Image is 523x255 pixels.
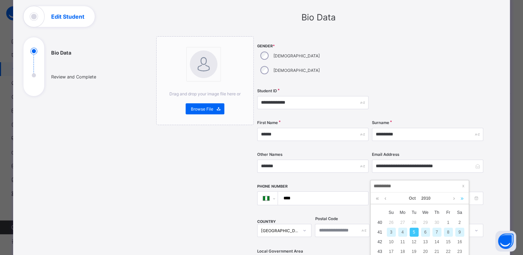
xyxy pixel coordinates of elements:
[432,228,441,237] div: 7
[257,44,368,48] span: Gender
[444,218,453,227] div: 1
[455,228,464,237] div: 9
[420,218,431,227] td: September 29, 2010
[191,106,213,112] span: Browse File
[442,227,454,237] td: October 8, 2010
[431,218,442,227] td: September 30, 2010
[273,68,320,73] label: [DEMOGRAPHIC_DATA]
[385,218,397,227] td: September 26, 2010
[156,36,254,125] div: bannerImageDrag and drop your image file here orBrowse File
[398,237,407,246] div: 11
[385,209,397,216] span: Su
[385,237,397,247] td: October 10, 2010
[397,207,408,218] th: Mon
[442,207,454,218] th: Fri
[421,237,430,246] div: 13
[455,237,464,246] div: 16
[398,218,407,227] div: 27
[51,14,84,19] h1: Edit Student
[397,227,408,237] td: October 4, 2010
[257,152,282,157] label: Other Names
[431,207,442,218] th: Thu
[420,227,431,237] td: October 6, 2010
[495,231,516,252] button: Open asap
[421,218,430,227] div: 29
[454,218,465,227] td: October 2, 2010
[387,228,396,237] div: 3
[372,120,389,125] label: Surname
[444,228,453,237] div: 8
[431,227,442,237] td: October 7, 2010
[374,218,385,227] td: 40
[431,237,442,247] td: October 14, 2010
[383,192,388,204] a: Previous month (PageUp)
[315,216,338,221] label: Postal Code
[410,228,419,237] div: 5
[454,227,465,237] td: October 9, 2010
[257,88,277,93] label: Student ID
[408,209,420,216] span: Tu
[387,237,396,246] div: 10
[432,218,441,227] div: 30
[406,192,419,204] a: Oct
[190,50,217,78] img: bannerImage
[420,207,431,218] th: Wed
[408,227,420,237] td: October 5, 2010
[408,207,420,218] th: Tue
[257,120,278,125] label: First Name
[444,237,453,246] div: 15
[419,192,433,204] a: 2010
[385,227,397,237] td: October 3, 2010
[408,218,420,227] td: September 28, 2010
[301,12,336,22] span: Bio Data
[454,209,465,216] span: Sa
[451,192,457,204] a: Next month (PageDown)
[442,218,454,227] td: October 1, 2010
[372,152,399,157] label: Email Address
[442,237,454,247] td: October 15, 2010
[454,237,465,247] td: October 16, 2010
[387,218,396,227] div: 26
[374,227,385,237] td: 41
[455,218,464,227] div: 2
[397,209,408,216] span: Mo
[261,228,299,233] div: [GEOGRAPHIC_DATA]
[374,237,385,247] td: 42
[397,218,408,227] td: September 27, 2010
[459,192,465,204] a: Next year (Control + right)
[410,237,419,246] div: 12
[432,237,441,246] div: 14
[397,237,408,247] td: October 11, 2010
[454,207,465,218] th: Sat
[169,91,241,96] span: Drag and drop your image file here or
[420,209,431,216] span: We
[431,209,442,216] span: Th
[257,184,288,189] label: Phone Number
[257,219,276,224] span: COUNTRY
[420,237,431,247] td: October 13, 2010
[442,209,454,216] span: Fr
[421,228,430,237] div: 6
[408,237,420,247] td: October 12, 2010
[410,218,419,227] div: 28
[398,228,407,237] div: 4
[374,192,381,204] a: Last year (Control + left)
[273,53,320,58] label: [DEMOGRAPHIC_DATA]
[385,207,397,218] th: Sun
[257,249,303,254] span: Local Government Area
